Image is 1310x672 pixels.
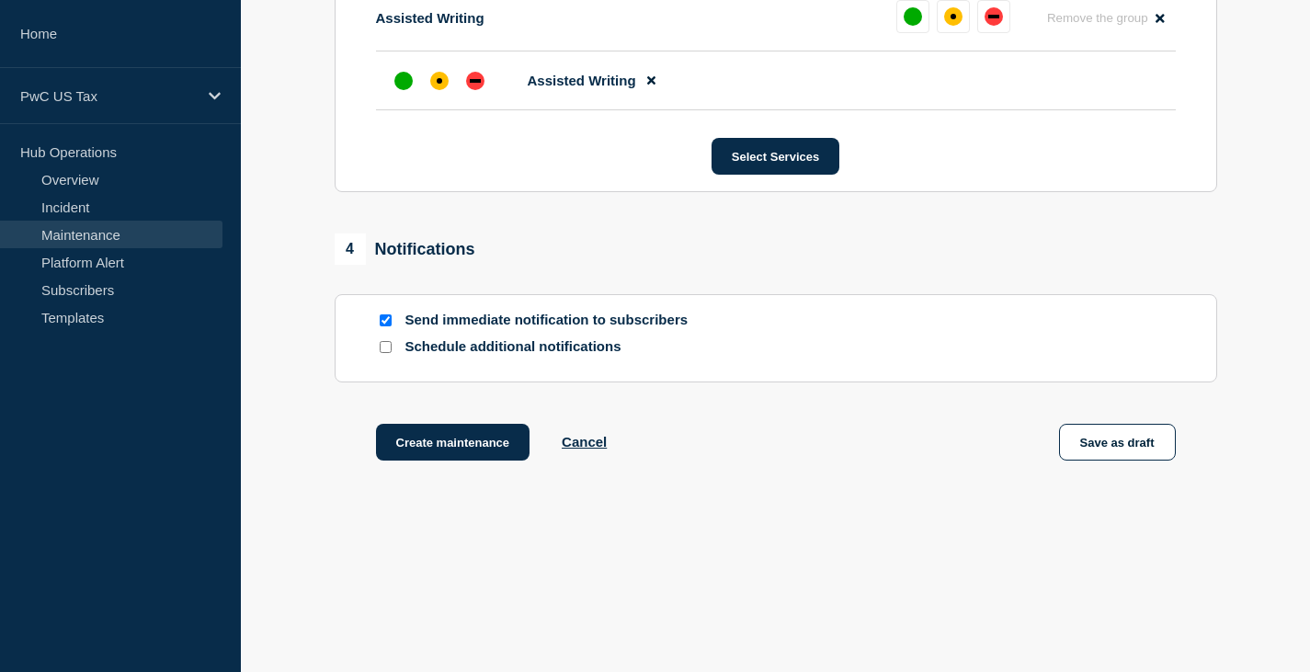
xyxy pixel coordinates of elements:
button: Save as draft [1059,424,1176,461]
span: Assisted Writing [528,73,636,88]
span: 4 [335,233,366,265]
button: Select Services [712,138,839,175]
button: Cancel [562,434,607,450]
div: affected [944,7,963,26]
p: Send immediate notification to subscribers [405,312,700,329]
button: Create maintenance [376,424,530,461]
input: Send immediate notification to subscribers [380,314,392,326]
div: up [904,7,922,26]
p: PwC US Tax [20,88,197,104]
p: Schedule additional notifications [405,338,700,356]
div: down [466,72,484,90]
div: affected [430,72,449,90]
input: Schedule additional notifications [380,341,392,353]
div: Notifications [335,233,475,265]
p: Assisted Writing [376,10,484,26]
div: down [985,7,1003,26]
span: Remove the group [1047,11,1148,25]
div: up [394,72,413,90]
